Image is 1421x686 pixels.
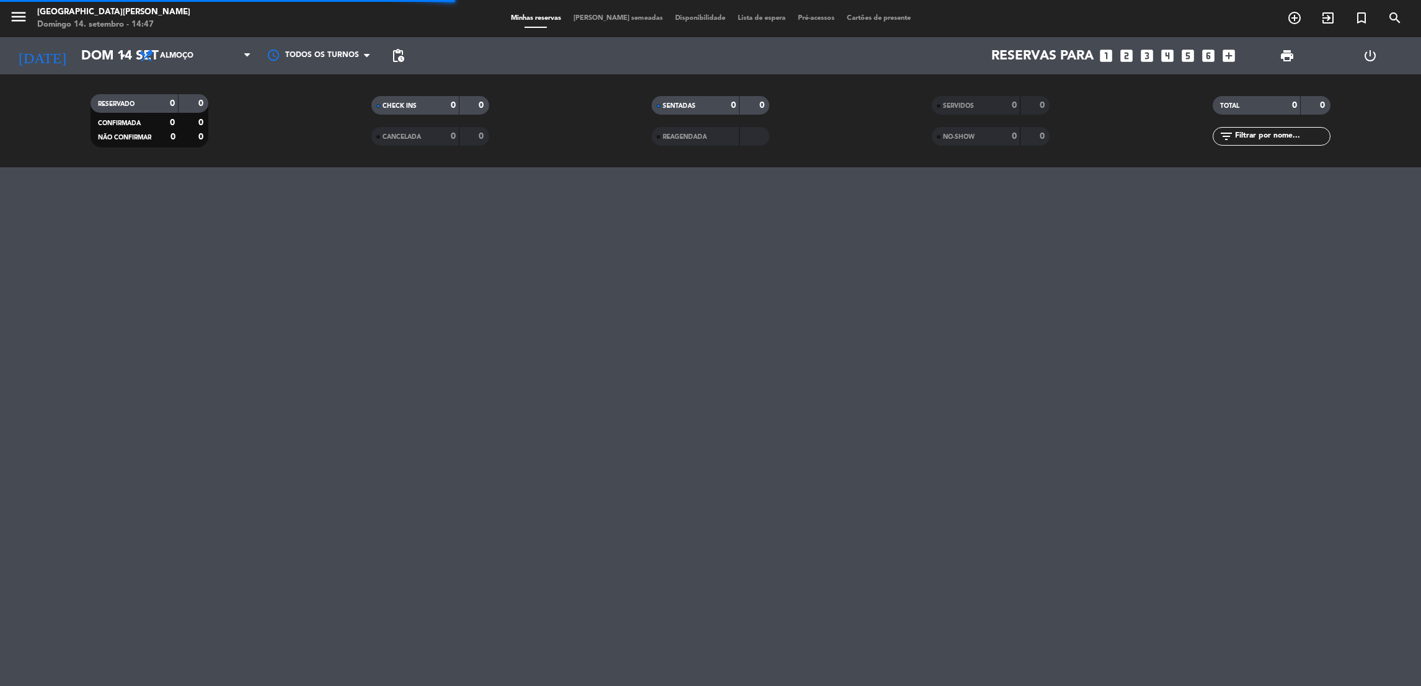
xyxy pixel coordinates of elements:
i: arrow_drop_down [115,48,130,63]
i: looks_4 [1159,48,1175,64]
button: menu [9,7,28,30]
strong: 0 [1012,101,1017,110]
i: exit_to_app [1321,11,1335,25]
strong: 0 [198,99,206,108]
div: [GEOGRAPHIC_DATA][PERSON_NAME] [37,6,190,19]
strong: 0 [170,118,175,127]
span: SERVIDOS [943,103,974,109]
i: add_circle_outline [1287,11,1302,25]
span: Minhas reservas [505,15,567,22]
strong: 0 [170,133,175,141]
strong: 0 [1040,132,1047,141]
i: add_box [1221,48,1237,64]
div: LOG OUT [1329,37,1412,74]
span: Almoço [160,51,193,60]
span: Cartões de presente [841,15,917,22]
span: pending_actions [391,48,405,63]
span: Reservas para [991,48,1094,64]
i: menu [9,7,28,26]
span: print [1280,48,1295,63]
i: [DATE] [9,42,75,69]
i: looks_6 [1200,48,1216,64]
i: turned_in_not [1354,11,1369,25]
strong: 0 [1292,101,1297,110]
strong: 0 [198,118,206,127]
strong: 0 [1040,101,1047,110]
strong: 0 [451,132,456,141]
i: looks_3 [1139,48,1155,64]
span: Pré-acessos [792,15,841,22]
span: NÃO CONFIRMAR [98,134,151,141]
strong: 0 [1012,132,1017,141]
i: filter_list [1219,129,1234,144]
span: SENTADAS [663,103,696,109]
span: NO-SHOW [943,134,975,140]
i: looks_5 [1180,48,1196,64]
i: search [1388,11,1402,25]
strong: 0 [1320,101,1327,110]
strong: 0 [759,101,767,110]
span: CANCELADA [383,134,421,140]
span: [PERSON_NAME] semeadas [567,15,669,22]
strong: 0 [479,132,486,141]
span: CONFIRMADA [98,120,141,126]
strong: 0 [731,101,736,110]
i: power_settings_new [1363,48,1378,63]
span: Disponibilidade [669,15,732,22]
div: Domingo 14. setembro - 14:47 [37,19,190,31]
span: TOTAL [1220,103,1239,109]
strong: 0 [479,101,486,110]
span: RESERVADO [98,101,135,107]
strong: 0 [170,99,175,108]
span: CHECK INS [383,103,417,109]
i: looks_one [1098,48,1114,64]
span: Lista de espera [732,15,792,22]
i: looks_two [1118,48,1135,64]
strong: 0 [198,133,206,141]
span: REAGENDADA [663,134,707,140]
input: Filtrar por nome... [1234,130,1330,143]
strong: 0 [451,101,456,110]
